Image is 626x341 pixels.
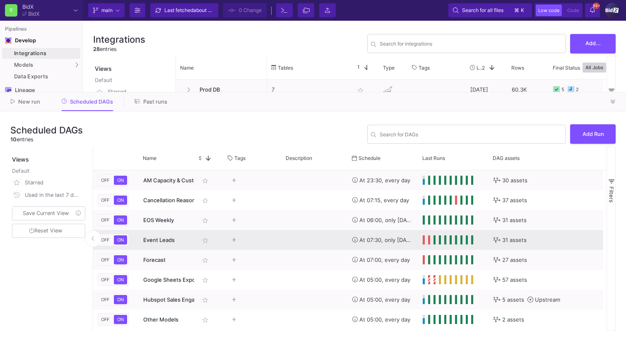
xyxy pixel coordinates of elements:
[70,99,113,105] span: Scheduled DAGs
[352,210,414,230] div: At 06:00, only [DATE]
[116,297,125,302] span: ON
[466,80,507,99] div: [DATE]
[99,177,111,183] span: OFF
[114,215,127,225] button: ON
[422,155,445,161] span: Last Runs
[521,5,524,15] span: k
[512,5,527,15] button: ⌘k
[143,217,174,223] span: EOS Weekly
[514,5,519,15] span: ⌘
[448,3,532,17] button: Search for all files⌘k
[583,63,606,73] button: All Jobs
[99,315,111,324] button: OFF
[114,255,127,264] button: ON
[380,42,562,48] input: Search for name, tables, ...
[419,65,430,71] span: Tags
[352,290,414,310] div: At 05:00, every day
[565,5,581,16] button: Code
[272,80,345,99] p: 7
[200,176,210,186] mat-icon: star_border
[28,11,40,17] div: BidX
[143,316,178,323] span: Other Models
[5,87,12,94] img: Navigation icon
[576,80,579,99] div: 2
[99,235,111,244] button: OFF
[12,206,85,220] button: Save Current View
[99,176,111,185] button: OFF
[2,71,80,82] a: Data Exports
[116,177,125,183] span: ON
[352,171,414,190] div: At 23:30, every day
[143,99,167,105] span: Past runs
[477,65,482,71] span: Last Used
[114,275,127,284] button: ON
[570,124,616,144] button: Add Run
[25,177,80,189] div: Starred
[10,136,17,143] span: 10
[234,155,246,161] span: Tags
[608,186,615,203] span: Filters
[1,95,50,108] button: New run
[143,256,166,263] span: Forecast
[116,197,125,203] span: ON
[116,257,125,263] span: ON
[10,125,83,135] h3: Scheduled DAGs
[143,276,202,283] span: Google Sheets Exports
[143,155,156,161] span: Name
[570,34,616,53] button: Add...
[605,3,620,18] img: 1IDUGFrSweyeo45uyh2jXsnqWiPQJzzjPFKQggbj.png
[99,255,111,264] button: OFF
[18,99,40,105] span: New run
[502,230,527,250] span: 31 assets
[116,317,125,322] span: ON
[536,5,562,16] button: Low code
[538,7,559,13] span: Low code
[502,310,524,329] span: 2 assets
[99,275,111,284] button: OFF
[502,290,524,310] span: 5 assets
[10,135,83,143] div: entries
[114,235,127,244] button: ON
[5,4,17,17] div: B
[164,4,214,17] div: Last fetched
[502,191,527,210] span: 37 assets
[5,37,12,44] img: Navigation icon
[93,45,145,53] div: entries
[99,295,111,304] button: OFF
[116,277,125,283] span: ON
[502,210,527,230] span: 31 assets
[10,177,87,189] button: Starred
[99,215,111,225] button: OFF
[108,86,163,98] div: Starred
[383,65,395,71] span: Type
[14,73,78,80] div: Data Exports
[356,85,366,95] mat-icon: star_border
[200,315,210,325] mat-icon: star_border
[143,177,284,184] span: AM Capacity & Customer Count & Contract Information
[200,295,210,305] mat-icon: star_border
[114,176,127,185] button: ON
[278,65,293,71] span: Tables
[502,250,527,270] span: 27 assets
[195,80,262,99] span: Prod DB
[23,210,69,216] span: Save Current View
[116,217,125,223] span: ON
[585,3,600,17] button: 99+
[200,235,210,245] mat-icon: star_border
[101,4,113,17] span: main
[359,155,380,161] span: Schedule
[99,257,111,263] span: OFF
[567,7,579,13] span: Code
[493,155,520,161] span: DAG assets
[88,3,125,17] button: main
[2,48,80,59] a: Integrations
[114,295,127,304] button: ON
[12,167,87,177] div: Default
[114,196,127,205] button: ON
[95,76,170,86] div: Default
[200,275,210,285] mat-icon: star_border
[114,315,127,324] button: ON
[553,58,620,77] div: Final Status
[14,50,78,57] div: Integrations
[99,197,111,203] span: OFF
